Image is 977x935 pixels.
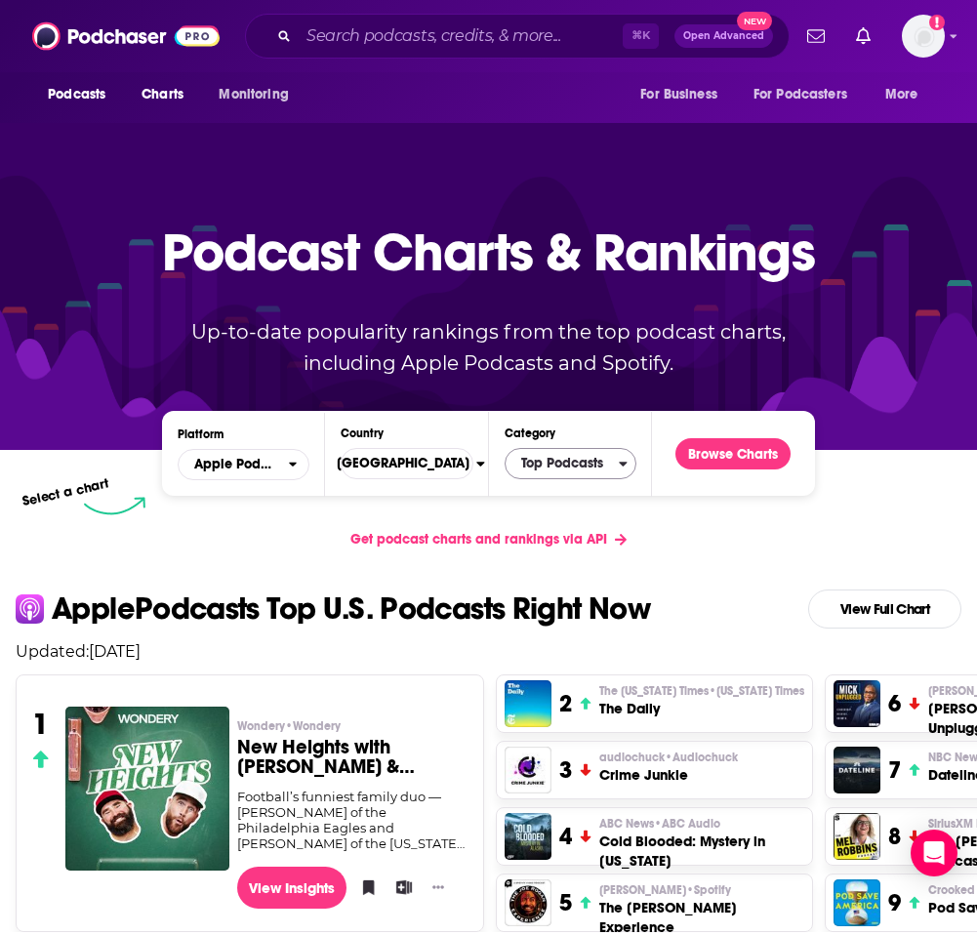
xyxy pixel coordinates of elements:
[354,873,374,902] button: Bookmark Podcast
[599,882,731,898] span: [PERSON_NAME]
[237,738,468,777] h3: New Heights with [PERSON_NAME] & [PERSON_NAME]
[686,883,731,897] span: • Spotify
[599,816,804,832] p: ABC News • ABC Audio
[162,316,815,379] p: Up-to-date popularity rankings from the top podcast charts, including Apple Podcasts and Spotify.
[888,689,901,718] h3: 6
[599,750,738,765] p: audiochuck • Audiochuck
[559,689,572,718] h3: 2
[32,18,220,55] img: Podchaser - Follow, Share and Rate Podcasts
[245,14,790,59] div: Search podcasts, credits, & more...
[599,816,720,832] span: ABC News
[683,31,764,41] span: Open Advanced
[848,20,878,53] a: Show notifications dropdown
[142,81,183,108] span: Charts
[129,76,195,113] a: Charts
[559,822,572,851] h3: 4
[929,15,945,30] svg: Add a profile image
[885,81,918,108] span: More
[834,813,880,860] a: The Mel Robbins Podcast
[599,882,804,898] p: Joe Rogan • Spotify
[84,497,145,515] img: select arrow
[709,684,804,698] span: • [US_STATE] Times
[52,593,650,625] p: Apple Podcasts Top U.S. Podcasts Right Now
[902,15,945,58] img: User Profile
[674,24,773,48] button: Open AdvancedNew
[237,718,468,789] a: Wondery•WonderyNew Heights with [PERSON_NAME] & [PERSON_NAME]
[205,76,313,113] button: open menu
[178,449,309,480] button: open menu
[888,755,901,785] h3: 7
[902,15,945,58] span: Logged in as sarahhallprinc
[888,888,901,917] h3: 9
[65,707,229,871] img: New Heights with Jason & Travis Kelce
[834,879,880,926] img: Pod Save America
[505,879,551,926] img: The Joe Rogan Experience
[599,683,804,699] span: The [US_STATE] Times
[654,817,720,831] span: • ABC Audio
[559,755,572,785] h3: 3
[321,447,476,480] span: [GEOGRAPHIC_DATA]
[675,438,791,469] button: Browse Charts
[599,750,738,785] a: audiochuck•AudiochuckCrime Junkie
[505,448,636,479] button: Categories
[389,873,409,902] button: Add to List
[623,23,659,49] span: ⌘ K
[640,81,717,108] span: For Business
[285,719,341,733] span: • Wondery
[237,718,341,734] span: Wondery
[559,888,572,917] h3: 5
[48,81,105,108] span: Podcasts
[237,718,468,734] p: Wondery • Wondery
[741,76,875,113] button: open menu
[872,76,943,113] button: open menu
[350,531,607,548] span: Get podcast charts and rankings via API
[341,448,472,479] button: Countries
[505,680,551,727] img: The Daily
[178,449,309,480] h2: Platforms
[65,707,229,870] a: New Heights with Jason & Travis Kelce
[911,830,957,876] div: Open Intercom Messenger
[194,458,277,471] span: Apple Podcasts
[237,867,347,909] a: View Insights
[34,76,131,113] button: open menu
[737,12,772,30] span: New
[599,683,804,718] a: The [US_STATE] Times•[US_STATE] TimesThe Daily
[808,589,961,629] a: View Full Chart
[32,707,49,742] h3: 1
[335,515,642,563] a: Get podcast charts and rankings via API
[425,877,452,897] button: Show More Button
[834,680,880,727] img: Mick Unplugged
[902,15,945,58] button: Show profile menu
[599,816,804,871] a: ABC News•ABC AudioCold Blooded: Mystery in [US_STATE]
[505,813,551,860] img: Cold Blooded: Mystery in Alaska
[599,683,804,699] p: The New York Times • New York Times
[237,789,468,851] div: Football’s funniest family duo — [PERSON_NAME] of the Philadelphia Eagles and [PERSON_NAME] of th...
[599,832,804,871] h3: Cold Blooded: Mystery in [US_STATE]
[505,747,551,793] img: Crime Junkie
[888,822,901,851] h3: 8
[799,20,833,53] a: Show notifications dropdown
[506,447,619,480] span: Top Podcasts
[599,750,738,765] span: audiochuck
[599,699,804,718] h3: The Daily
[627,76,742,113] button: open menu
[21,475,111,509] p: Select a chart
[834,747,880,793] img: Dateline NBC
